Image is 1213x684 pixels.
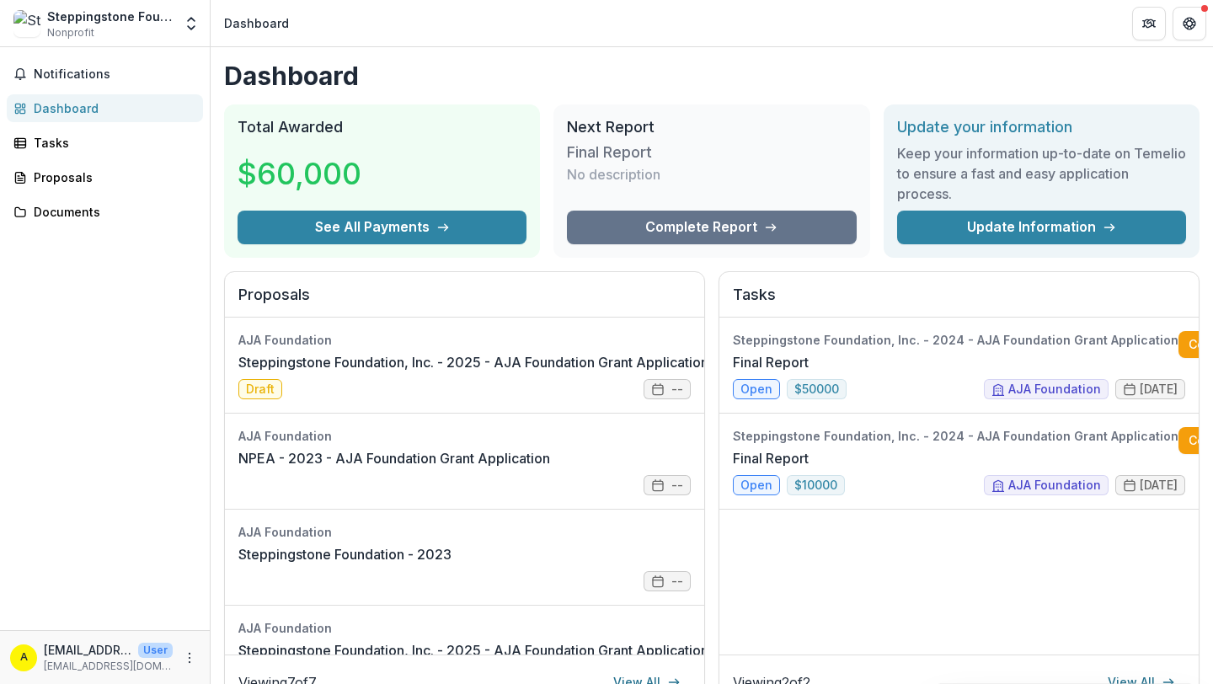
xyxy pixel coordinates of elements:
a: Steppingstone Foundation, Inc. - 2025 - AJA Foundation Grant Application [238,352,708,372]
h2: Proposals [238,286,691,318]
div: Steppingstone Foundation, Inc. [47,8,173,25]
a: Complete Report [567,211,856,244]
p: User [138,643,173,658]
div: Dashboard [224,14,289,32]
h2: Next Report [567,118,856,136]
span: Nonprofit [47,25,94,40]
a: Dashboard [7,94,203,122]
a: Final Report [733,352,809,372]
button: Open entity switcher [179,7,203,40]
img: Steppingstone Foundation, Inc. [13,10,40,37]
span: Notifications [34,67,196,82]
div: Proposals [34,168,190,186]
a: Final Report [733,448,809,468]
p: No description [567,164,660,184]
div: Tasks [34,134,190,152]
h2: Total Awarded [238,118,526,136]
h2: Tasks [733,286,1185,318]
button: See All Payments [238,211,526,244]
div: Documents [34,203,190,221]
h3: Final Report [567,143,693,162]
p: [EMAIL_ADDRESS][DOMAIN_NAME] [44,641,131,659]
a: NPEA - 2023 - AJA Foundation Grant Application [238,448,550,468]
div: Dashboard [34,99,190,117]
button: More [179,648,200,668]
h3: $60,000 [238,151,364,196]
p: [EMAIL_ADDRESS][DOMAIN_NAME] [44,659,173,674]
button: Partners [1132,7,1166,40]
h3: Keep your information up-to-date on Temelio to ensure a fast and easy application process. [897,143,1186,204]
a: Steppingstone Foundation - 2023 [238,544,452,564]
h1: Dashboard [224,61,1200,91]
button: Get Help [1173,7,1206,40]
a: Documents [7,198,203,226]
a: Update Information [897,211,1186,244]
button: Notifications [7,61,203,88]
div: advancement@steppingstone.org [20,652,28,663]
h2: Update your information [897,118,1186,136]
nav: breadcrumb [217,11,296,35]
a: Proposals [7,163,203,191]
a: Steppingstone Foundation, Inc. - 2025 - AJA Foundation Grant Application [238,640,708,660]
a: Tasks [7,129,203,157]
